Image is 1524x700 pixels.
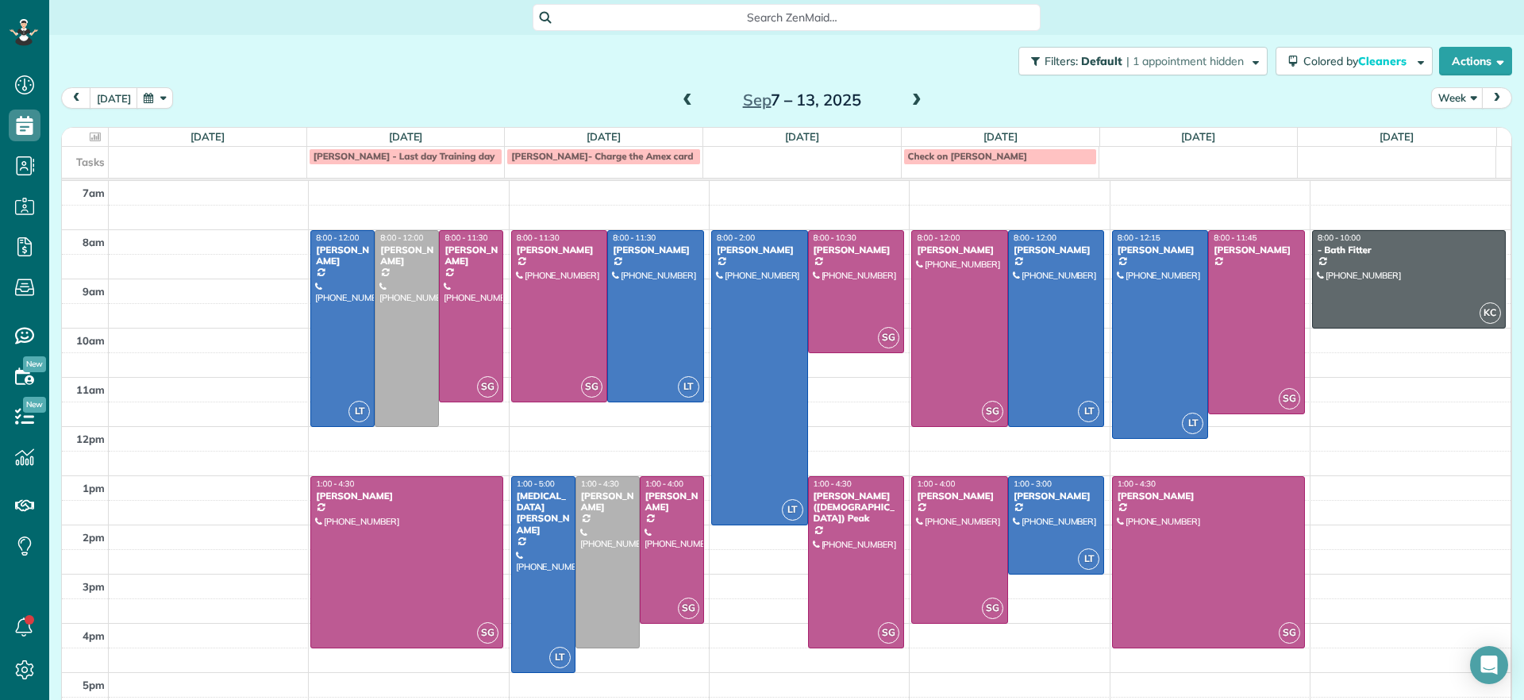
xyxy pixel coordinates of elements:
[983,130,1018,143] a: [DATE]
[76,334,105,347] span: 10am
[444,244,498,267] div: [PERSON_NAME]
[1014,479,1052,489] span: 1:00 - 3:00
[982,598,1003,619] span: SG
[477,376,498,398] span: SG
[1276,47,1433,75] button: Colored byCleaners
[1045,54,1078,68] span: Filters:
[316,479,354,489] span: 1:00 - 4:30
[678,598,699,619] span: SG
[1317,244,1501,256] div: - Bath Fitter
[90,87,138,109] button: [DATE]
[581,479,619,489] span: 1:00 - 4:30
[878,622,899,644] span: SG
[1182,413,1203,434] span: LT
[645,490,699,513] div: [PERSON_NAME]
[517,479,555,489] span: 1:00 - 5:00
[315,244,370,267] div: [PERSON_NAME]
[517,233,560,243] span: 8:00 - 11:30
[316,233,359,243] span: 8:00 - 12:00
[1081,54,1123,68] span: Default
[1279,622,1300,644] span: SG
[702,91,901,109] h2: 7 – 13, 2025
[1279,388,1300,410] span: SG
[1018,47,1268,75] button: Filters: Default | 1 appointment hidden
[1431,87,1484,109] button: Week
[1126,54,1244,68] span: | 1 appointment hidden
[444,233,487,243] span: 8:00 - 11:30
[1318,233,1360,243] span: 8:00 - 10:00
[1010,47,1268,75] a: Filters: Default | 1 appointment hidden
[190,130,225,143] a: [DATE]
[613,233,656,243] span: 8:00 - 11:30
[878,327,899,348] span: SG
[83,187,105,199] span: 7am
[1470,646,1508,684] div: Open Intercom Messenger
[1380,130,1414,143] a: [DATE]
[315,490,498,502] div: [PERSON_NAME]
[1014,233,1056,243] span: 8:00 - 12:00
[716,244,803,256] div: [PERSON_NAME]
[1117,490,1300,502] div: [PERSON_NAME]
[348,401,370,422] span: LT
[516,244,603,256] div: [PERSON_NAME]
[580,490,635,513] div: [PERSON_NAME]
[916,490,1003,502] div: [PERSON_NAME]
[83,629,105,642] span: 4pm
[83,236,105,248] span: 8am
[1439,47,1512,75] button: Actions
[1181,130,1215,143] a: [DATE]
[1013,490,1100,502] div: [PERSON_NAME]
[645,479,683,489] span: 1:00 - 4:00
[813,490,900,525] div: [PERSON_NAME] ([DEMOGRAPHIC_DATA]) Peak
[516,490,571,537] div: [MEDICAL_DATA][PERSON_NAME]
[1078,401,1099,422] span: LT
[23,356,46,372] span: New
[61,87,91,109] button: prev
[917,233,960,243] span: 8:00 - 12:00
[717,233,755,243] span: 8:00 - 2:00
[83,531,105,544] span: 2pm
[1482,87,1512,109] button: next
[83,285,105,298] span: 9am
[380,233,423,243] span: 8:00 - 12:00
[76,383,105,396] span: 11am
[814,233,856,243] span: 8:00 - 10:30
[83,679,105,691] span: 5pm
[83,580,105,593] span: 3pm
[511,150,693,162] span: [PERSON_NAME]- Charge the Amex card
[1118,479,1156,489] span: 1:00 - 4:30
[908,150,1028,162] span: Check on [PERSON_NAME]
[1117,244,1204,256] div: [PERSON_NAME]
[549,647,571,668] span: LT
[1480,302,1501,324] span: KC
[1214,233,1257,243] span: 8:00 - 11:45
[477,622,498,644] span: SG
[83,482,105,494] span: 1pm
[785,130,819,143] a: [DATE]
[612,244,699,256] div: [PERSON_NAME]
[917,479,955,489] span: 1:00 - 4:00
[916,244,1003,256] div: [PERSON_NAME]
[1213,244,1300,256] div: [PERSON_NAME]
[389,130,423,143] a: [DATE]
[782,499,803,521] span: LT
[813,244,900,256] div: [PERSON_NAME]
[379,244,434,267] div: [PERSON_NAME]
[314,150,495,162] span: [PERSON_NAME] - Last day Training day
[982,401,1003,422] span: SG
[23,397,46,413] span: New
[743,90,772,110] span: Sep
[1118,233,1160,243] span: 8:00 - 12:15
[1013,244,1100,256] div: [PERSON_NAME]
[1078,548,1099,570] span: LT
[76,433,105,445] span: 12pm
[1303,54,1412,68] span: Colored by
[1358,54,1409,68] span: Cleaners
[678,376,699,398] span: LT
[581,376,602,398] span: SG
[587,130,621,143] a: [DATE]
[814,479,852,489] span: 1:00 - 4:30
